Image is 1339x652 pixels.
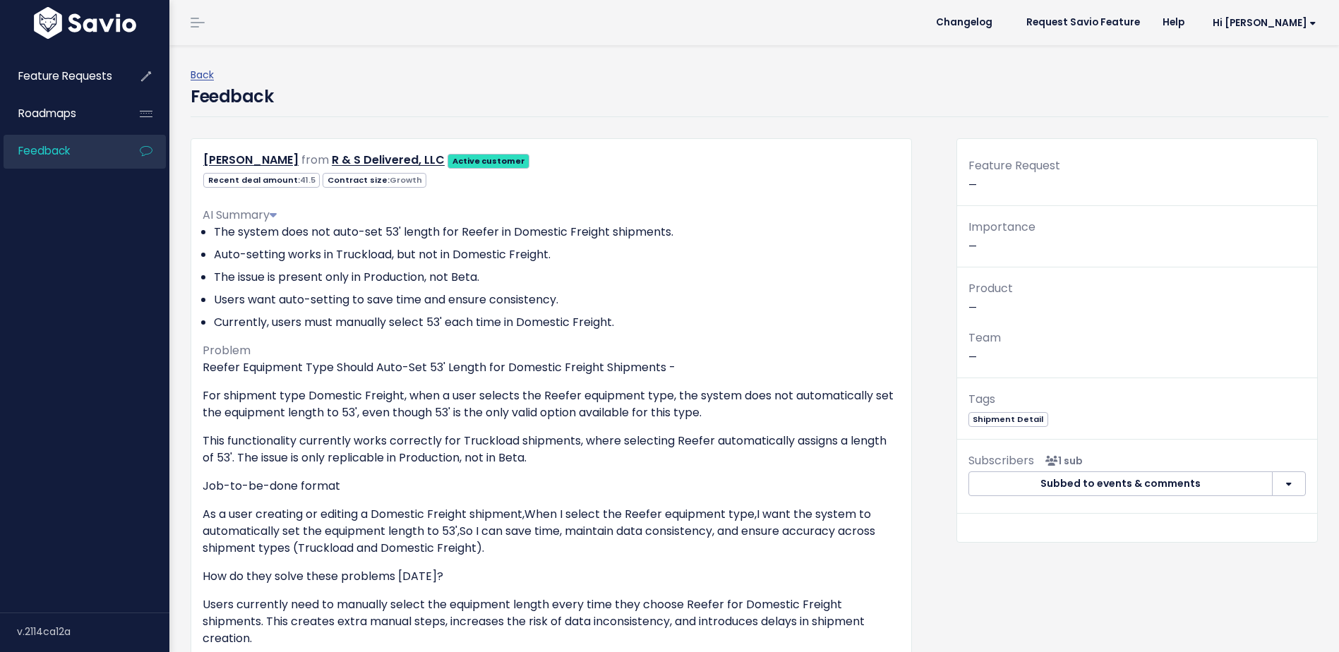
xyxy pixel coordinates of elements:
[18,106,76,121] span: Roadmaps
[214,224,900,241] li: The system does not auto-set 53' length for Reefer in Domestic Freight shipments.
[203,387,900,421] p: For shipment type Domestic Freight, when a user selects the Reefer equipment type, the system doe...
[968,328,1306,366] p: —
[203,568,900,585] p: How do they solve these problems [DATE]?
[936,18,992,28] span: Changelog
[203,173,320,188] span: Recent deal amount:
[968,412,1048,427] span: Shipment Detail
[1213,18,1316,28] span: Hi [PERSON_NAME]
[323,173,426,188] span: Contract size:
[1015,12,1151,33] a: Request Savio Feature
[203,478,900,495] p: Job-to-be-done format
[4,135,117,167] a: Feedback
[203,596,900,647] p: Users currently need to manually select the equipment length every time they choose Reefer for Do...
[214,314,900,331] li: Currently, users must manually select 53' each time in Domestic Freight.
[968,391,995,407] span: Tags
[968,330,1001,346] span: Team
[203,207,277,223] span: AI Summary
[18,68,112,83] span: Feature Requests
[18,143,70,158] span: Feedback
[203,152,299,168] a: [PERSON_NAME]
[957,156,1317,206] div: —
[968,452,1034,469] span: Subscribers
[214,291,900,308] li: Users want auto-setting to save time and ensure consistency.
[968,280,1013,296] span: Product
[968,471,1273,497] button: Subbed to events & comments
[191,68,214,82] a: Back
[30,7,140,39] img: logo-white.9d6f32f41409.svg
[203,433,900,466] p: This functionality currently works correctly for Truckload shipments, where selecting Reefer auto...
[300,174,316,186] span: 41.5
[390,174,422,186] span: Growth
[968,157,1060,174] span: Feature Request
[191,84,273,109] h4: Feedback
[203,342,251,358] span: Problem
[452,155,525,167] strong: Active customer
[1151,12,1196,33] a: Help
[4,97,117,130] a: Roadmaps
[4,60,117,92] a: Feature Requests
[301,152,329,168] span: from
[203,506,900,557] p: As a user creating or editing a Domestic Freight shipment,When I select the Reefer equipment type...
[968,219,1035,235] span: Importance
[968,279,1306,317] p: —
[17,613,169,650] div: v.2114ca12a
[1040,454,1083,468] span: <p><strong>Subscribers</strong><br><br> - Santiago Ruiz<br> </p>
[214,269,900,286] li: The issue is present only in Production, not Beta.
[968,217,1306,255] p: —
[203,359,900,376] p: Reefer Equipment Type Should Auto-Set 53' Length for Domestic Freight Shipments -
[332,152,445,168] a: R & S Delivered, LLC
[214,246,900,263] li: Auto-setting works in Truckload, but not in Domestic Freight.
[968,411,1048,425] a: Shipment Detail
[1196,12,1328,34] a: Hi [PERSON_NAME]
